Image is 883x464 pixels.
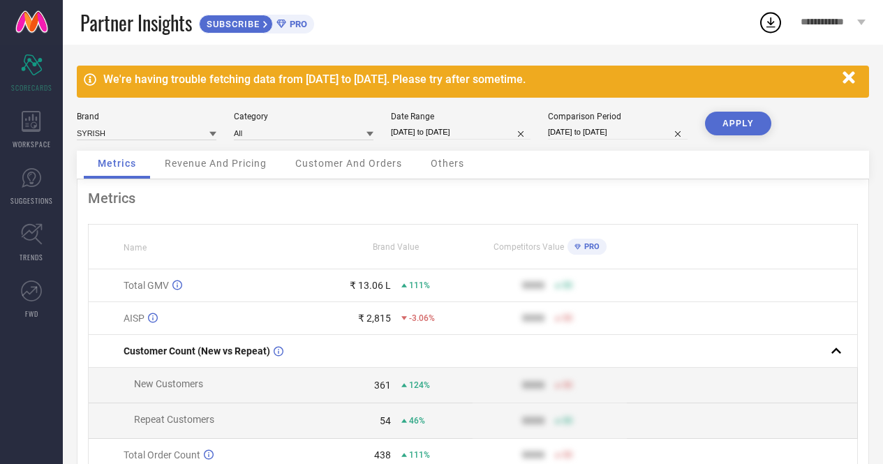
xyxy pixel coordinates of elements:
span: PRO [286,19,307,29]
span: 50 [563,313,572,323]
span: Total GMV [124,280,169,291]
div: We're having trouble fetching data from [DATE] to [DATE]. Please try after sometime. [103,73,836,86]
div: 9999 [522,280,544,291]
div: 9999 [522,449,544,461]
span: Customer Count (New vs Repeat) [124,345,270,357]
span: Total Order Count [124,449,200,461]
span: Repeat Customers [134,414,214,425]
span: FWD [25,308,38,319]
span: Others [431,158,464,169]
span: 111% [409,280,430,290]
a: SUBSCRIBEPRO [199,11,314,33]
input: Select comparison period [548,125,688,140]
span: Brand Value [373,242,419,252]
span: 50 [563,450,572,460]
span: SCORECARDS [11,82,52,93]
div: 361 [374,380,391,391]
span: Partner Insights [80,8,192,37]
span: SUBSCRIBE [200,19,263,29]
span: Metrics [98,158,136,169]
span: Name [124,243,147,253]
div: Category [234,112,373,121]
span: Competitors Value [494,242,564,252]
div: Comparison Period [548,112,688,121]
span: 50 [563,416,572,426]
div: 438 [374,449,391,461]
span: AISP [124,313,144,324]
div: 9999 [522,415,544,426]
span: New Customers [134,378,203,389]
span: 50 [563,380,572,390]
span: 124% [409,380,430,390]
span: 111% [409,450,430,460]
div: ₹ 13.06 L [350,280,391,291]
span: 50 [563,280,572,290]
div: 9999 [522,380,544,391]
span: TRENDS [20,252,43,262]
span: Customer And Orders [295,158,402,169]
div: 9999 [522,313,544,324]
div: Metrics [88,190,858,207]
div: 54 [380,415,391,426]
div: Open download list [758,10,783,35]
span: Revenue And Pricing [165,158,267,169]
div: Brand [77,112,216,121]
span: WORKSPACE [13,139,51,149]
input: Select date range [391,125,530,140]
span: 46% [409,416,425,426]
span: -3.06% [409,313,435,323]
div: Date Range [391,112,530,121]
button: APPLY [705,112,771,135]
span: PRO [581,242,600,251]
span: SUGGESTIONS [10,195,53,206]
div: ₹ 2,815 [358,313,391,324]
